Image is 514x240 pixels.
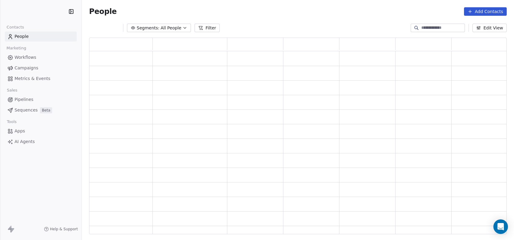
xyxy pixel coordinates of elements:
[4,117,19,126] span: Tools
[40,107,52,113] span: Beta
[89,7,117,16] span: People
[5,74,77,84] a: Metrics & Events
[472,24,507,32] button: Edit View
[5,126,77,136] a: Apps
[195,24,220,32] button: Filter
[5,63,77,73] a: Campaigns
[15,75,50,82] span: Metrics & Events
[5,105,77,115] a: SequencesBeta
[4,44,29,53] span: Marketing
[50,227,78,232] span: Help & Support
[15,33,29,40] span: People
[5,137,77,147] a: AI Agents
[15,128,25,134] span: Apps
[5,52,77,62] a: Workflows
[15,65,38,71] span: Campaigns
[493,219,508,234] div: Open Intercom Messenger
[15,54,36,61] span: Workflows
[89,51,508,235] div: grid
[44,227,78,232] a: Help & Support
[464,7,507,16] button: Add Contacts
[137,25,159,31] span: Segments:
[161,25,181,31] span: All People
[5,32,77,42] a: People
[4,86,20,95] span: Sales
[15,138,35,145] span: AI Agents
[15,107,38,113] span: Sequences
[5,95,77,105] a: Pipelines
[15,96,33,103] span: Pipelines
[4,23,27,32] span: Contacts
